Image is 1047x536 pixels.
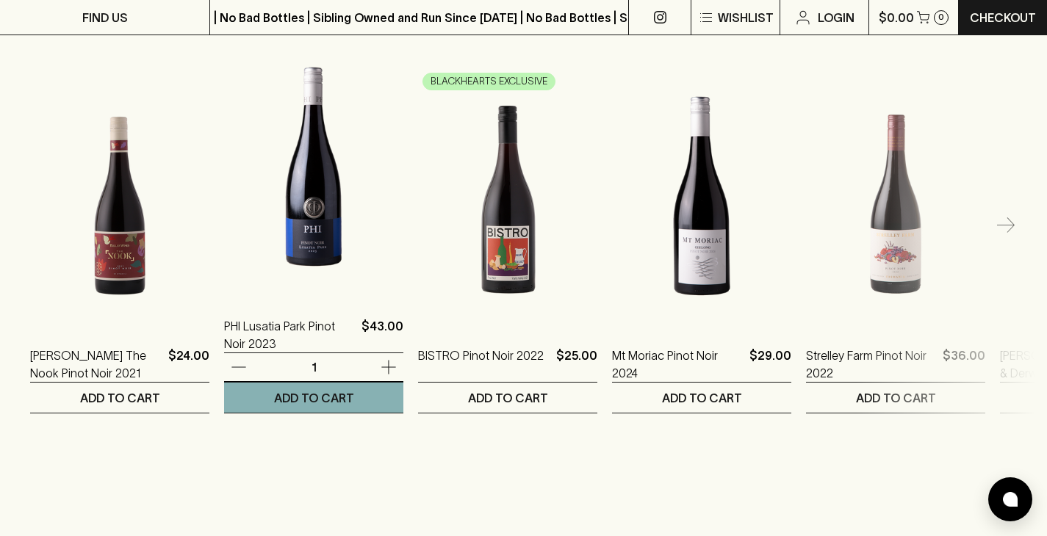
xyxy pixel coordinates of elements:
p: ADD TO CART [856,389,936,407]
img: Mt Moriac Pinot Noir 2024 [612,68,791,325]
p: ADD TO CART [80,389,160,407]
button: ADD TO CART [224,383,403,413]
p: 1 [296,359,331,375]
p: $43.00 [361,317,403,352]
p: $25.00 [556,347,597,382]
a: Strelley Farm Pinot Noir 2022 [806,347,937,382]
p: $29.00 [749,347,791,382]
img: Strelley Farm Pinot Noir 2022 [806,68,985,325]
img: PHI Lusatia Park Pinot Noir 2023 [224,38,403,295]
p: $36.00 [943,347,985,382]
p: $0.00 [879,9,914,26]
button: ADD TO CART [418,383,597,413]
a: [PERSON_NAME] The Nook Pinot Noir 2021 [30,347,162,382]
p: FIND US [82,9,128,26]
p: ADD TO CART [274,389,354,407]
p: Checkout [970,9,1036,26]
button: ADD TO CART [612,383,791,413]
a: BISTRO Pinot Noir 2022 [418,347,544,382]
a: PHI Lusatia Park Pinot Noir 2023 [224,317,356,352]
img: BISTRO Pinot Noir 2022 [418,68,597,325]
img: Buller The Nook Pinot Noir 2021 [30,68,209,325]
p: ADD TO CART [468,389,548,407]
p: Login [818,9,854,26]
a: Mt Moriac Pinot Noir 2024 [612,347,744,382]
p: 0 [938,13,944,21]
p: Wishlist [718,9,774,26]
img: bubble-icon [1003,492,1018,507]
p: ADD TO CART [662,389,742,407]
button: ADD TO CART [30,383,209,413]
p: $24.00 [168,347,209,382]
button: ADD TO CART [806,383,985,413]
